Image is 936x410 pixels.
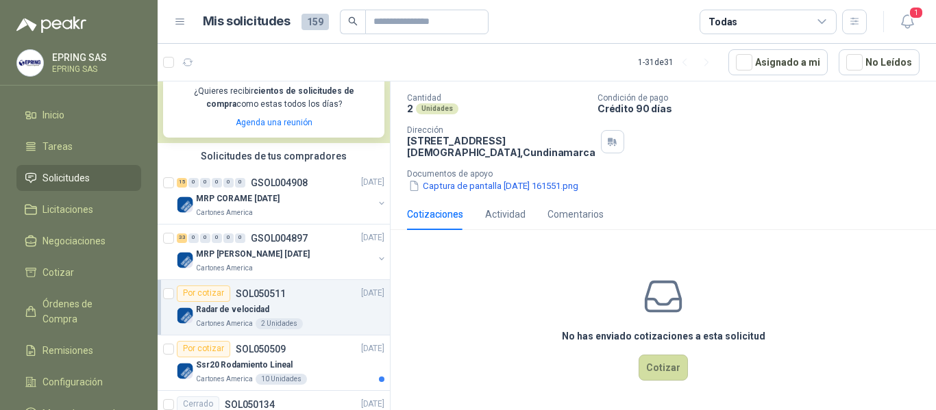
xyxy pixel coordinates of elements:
[196,359,293,372] p: Ssr20 Rodamiento Lineal
[196,192,280,205] p: MRP CORAME [DATE]
[196,263,253,274] p: Cartones America
[177,178,187,188] div: 15
[196,374,253,385] p: Cartones America
[42,233,106,248] span: Negociaciones
[188,178,199,188] div: 0
[16,133,141,159] a: Tareas
[348,16,358,26] span: search
[598,103,931,114] p: Crédito 90 días
[52,65,138,73] p: EPRING SAS
[188,233,199,243] div: 0
[42,296,128,326] span: Órdenes de Compra
[200,178,210,188] div: 0
[196,248,310,261] p: MRP [PERSON_NAME] [DATE]
[200,233,210,243] div: 0
[42,139,73,154] span: Tareas
[407,103,413,114] p: 2
[236,118,312,127] a: Agenda una reunión
[177,196,193,213] img: Company Logo
[223,178,234,188] div: 0
[158,143,390,169] div: Solicitudes de tus compradores
[177,307,193,324] img: Company Logo
[42,202,93,217] span: Licitaciones
[52,53,138,62] p: EPRING SAS
[225,400,275,409] p: SOL050134
[361,287,384,300] p: [DATE]
[177,175,387,218] a: 15 0 0 0 0 0 GSOL004908[DATE] Company LogoMRP CORAME [DATE]Cartones America
[547,207,604,222] div: Comentarios
[158,335,390,391] a: Por cotizarSOL050509[DATE] Company LogoSsr20 Rodamiento LinealCartones America10 Unidades
[196,303,269,316] p: Radar de velocidad
[562,329,765,344] h3: No has enviado cotizaciones a esta solicitud
[909,6,924,19] span: 1
[361,176,384,189] p: [DATE]
[177,252,193,268] img: Company Logo
[301,14,329,30] span: 159
[709,14,737,29] div: Todas
[206,86,354,109] b: cientos de solicitudes de compra
[196,318,253,329] p: Cartones America
[42,265,74,280] span: Cotizar
[42,170,90,185] span: Solicitudes
[236,344,286,354] p: SOL050509
[16,16,86,33] img: Logo peakr
[223,233,234,243] div: 0
[407,125,595,135] p: Dirección
[17,50,43,76] img: Company Logo
[407,207,463,222] div: Cotizaciones
[16,165,141,191] a: Solicitudes
[361,342,384,355] p: [DATE]
[212,178,222,188] div: 0
[235,178,245,188] div: 0
[16,196,141,222] a: Licitaciones
[407,93,587,103] p: Cantidad
[16,228,141,254] a: Negociaciones
[485,207,526,222] div: Actividad
[256,374,307,385] div: 10 Unidades
[177,230,387,274] a: 33 0 0 0 0 0 GSOL004897[DATE] Company LogoMRP [PERSON_NAME] [DATE]Cartones America
[728,49,828,75] button: Asignado a mi
[196,207,253,218] p: Cartones America
[177,363,193,379] img: Company Logo
[177,341,230,357] div: Por cotizar
[171,85,376,111] p: ¿Quieres recibir como estas todos los días?
[42,343,93,358] span: Remisiones
[256,318,303,329] div: 2 Unidades
[407,179,580,193] button: Captura de pantalla [DATE] 161551.png
[407,169,931,179] p: Documentos de apoyo
[416,103,458,114] div: Unidades
[895,10,920,34] button: 1
[251,233,308,243] p: GSOL004897
[16,369,141,395] a: Configuración
[16,102,141,128] a: Inicio
[16,259,141,285] a: Cotizar
[638,51,717,73] div: 1 - 31 de 31
[16,337,141,363] a: Remisiones
[236,289,286,298] p: SOL050511
[158,280,390,335] a: Por cotizarSOL050511[DATE] Company LogoRadar de velocidadCartones America2 Unidades
[639,355,688,381] button: Cotizar
[235,233,245,243] div: 0
[407,135,595,158] p: [STREET_ADDRESS] [DEMOGRAPHIC_DATA] , Cundinamarca
[839,49,920,75] button: No Leídos
[361,231,384,244] p: [DATE]
[251,178,308,188] p: GSOL004908
[212,233,222,243] div: 0
[177,285,230,302] div: Por cotizar
[42,107,64,123] span: Inicio
[177,233,187,243] div: 33
[598,93,931,103] p: Condición de pago
[42,374,103,389] span: Configuración
[203,12,291,31] h1: Mis solicitudes
[16,291,141,332] a: Órdenes de Compra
